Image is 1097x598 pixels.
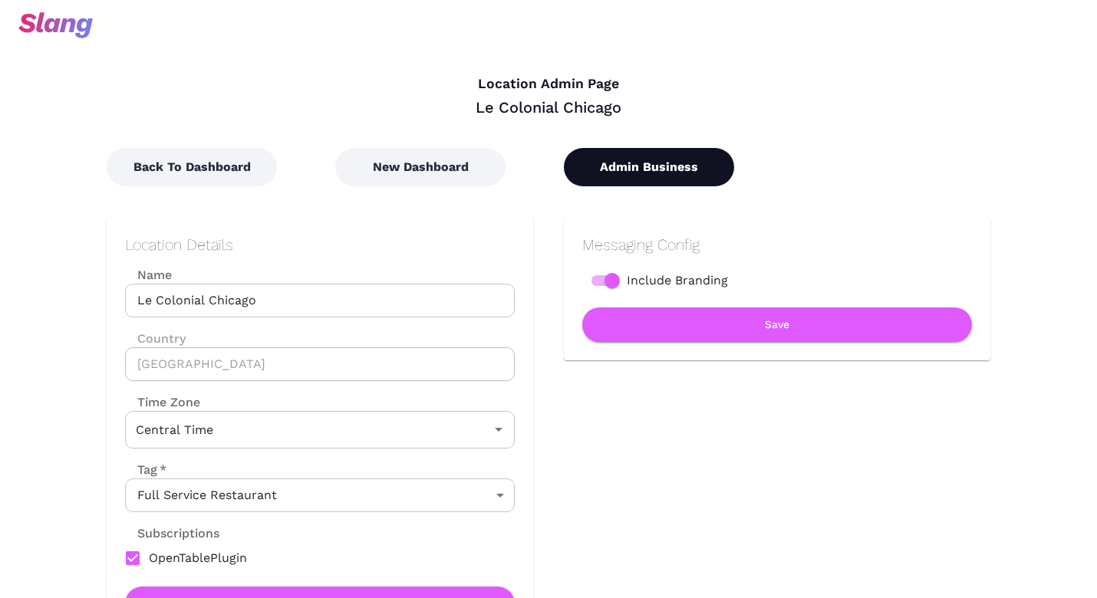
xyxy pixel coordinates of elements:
[582,235,972,254] h2: Messaging Config
[335,148,506,186] button: New Dashboard
[125,235,515,254] h2: Location Details
[125,524,219,542] label: Subscriptions
[125,478,515,512] div: Full Service Restaurant
[125,266,515,284] label: Name
[582,307,972,342] button: Save
[107,97,990,117] div: Le Colonial Chicago
[107,148,277,186] button: Back To Dashboard
[488,419,509,440] button: Open
[107,76,990,93] h4: Location Admin Page
[149,549,247,567] span: OpenTablePlugin
[564,148,734,186] button: Admin Business
[335,159,506,174] a: New Dashboard
[18,12,93,38] img: svg+xml;base64,PHN2ZyB3aWR0aD0iOTciIGhlaWdodD0iMzQiIHZpZXdCb3g9IjAgMCA5NyAzNCIgZmlsbD0ibm9uZSIgeG...
[564,159,734,174] a: Admin Business
[125,393,515,411] label: Time Zone
[107,159,277,174] a: Back To Dashboard
[125,330,515,347] label: Country
[627,271,728,290] span: Include Branding
[125,461,166,478] label: Tag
